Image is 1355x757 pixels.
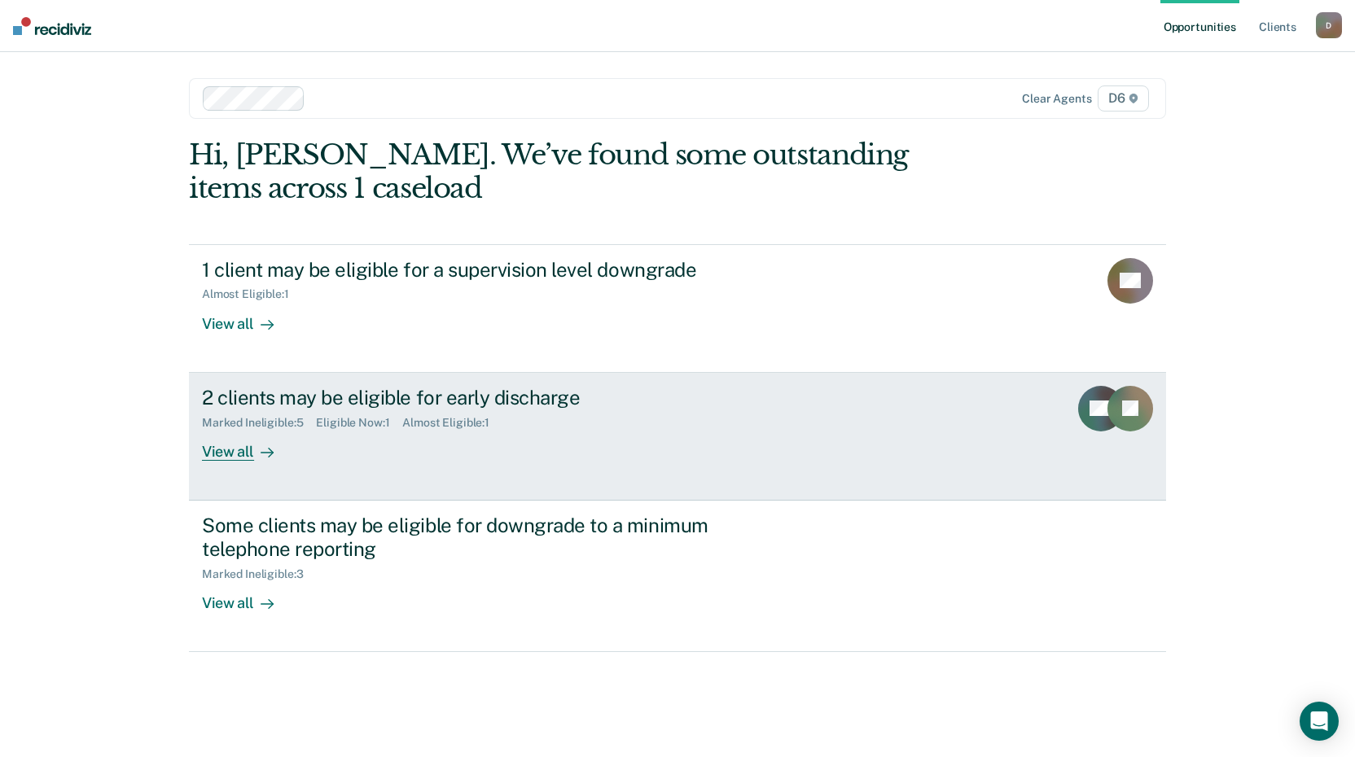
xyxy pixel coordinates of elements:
[189,373,1166,501] a: 2 clients may be eligible for early dischargeMarked Ineligible:5Eligible Now:1Almost Eligible:1Vi...
[189,138,971,205] div: Hi, [PERSON_NAME]. We’ve found some outstanding items across 1 caseload
[202,301,293,333] div: View all
[202,258,774,282] div: 1 client may be eligible for a supervision level downgrade
[316,416,402,430] div: Eligible Now : 1
[189,501,1166,652] a: Some clients may be eligible for downgrade to a minimum telephone reportingMarked Ineligible:3Vie...
[402,416,502,430] div: Almost Eligible : 1
[202,287,302,301] div: Almost Eligible : 1
[1098,85,1149,112] span: D6
[202,580,293,612] div: View all
[202,429,293,461] div: View all
[189,244,1166,373] a: 1 client may be eligible for a supervision level downgradeAlmost Eligible:1View all
[202,416,316,430] div: Marked Ineligible : 5
[1300,702,1339,741] div: Open Intercom Messenger
[1316,12,1342,38] button: D
[202,514,774,561] div: Some clients may be eligible for downgrade to a minimum telephone reporting
[202,386,774,409] div: 2 clients may be eligible for early discharge
[1022,92,1091,106] div: Clear agents
[202,567,316,581] div: Marked Ineligible : 3
[13,17,91,35] img: Recidiviz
